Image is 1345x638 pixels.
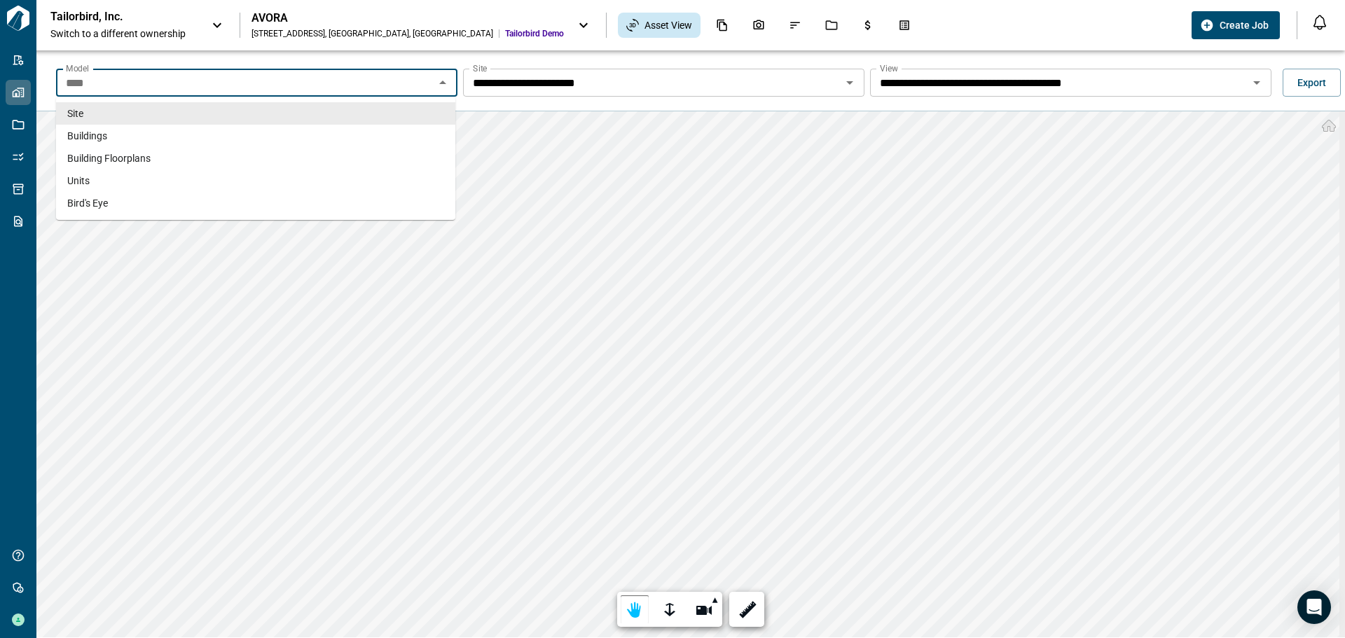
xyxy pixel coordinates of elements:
[251,11,564,25] div: AVORA
[251,28,493,39] div: [STREET_ADDRESS] , [GEOGRAPHIC_DATA] , [GEOGRAPHIC_DATA]
[473,62,487,74] label: Site
[66,62,89,74] label: Model
[890,13,919,37] div: Takeoff Center
[67,174,90,188] span: Units
[780,13,810,37] div: Issues & Info
[1297,76,1326,90] span: Export
[1192,11,1280,39] button: Create Job
[817,13,846,37] div: Jobs
[708,13,737,37] div: Documents
[744,13,773,37] div: Photos
[1309,11,1331,34] button: Open notification feed
[67,196,108,210] span: Bird's Eye
[880,62,898,74] label: View
[618,13,701,38] div: Asset View
[67,151,151,165] span: Building Floorplans
[67,129,107,143] span: Buildings
[505,28,564,39] span: Tailorbird Demo
[1297,590,1331,624] div: Open Intercom Messenger
[1283,69,1341,97] button: Export
[840,73,860,92] button: Open
[67,106,83,120] span: Site
[853,13,883,37] div: Budgets
[1220,18,1269,32] span: Create Job
[433,73,453,92] button: Close
[50,27,198,41] span: Switch to a different ownership
[644,18,692,32] span: Asset View
[1247,73,1267,92] button: Open
[50,10,177,24] p: Tailorbird, Inc.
